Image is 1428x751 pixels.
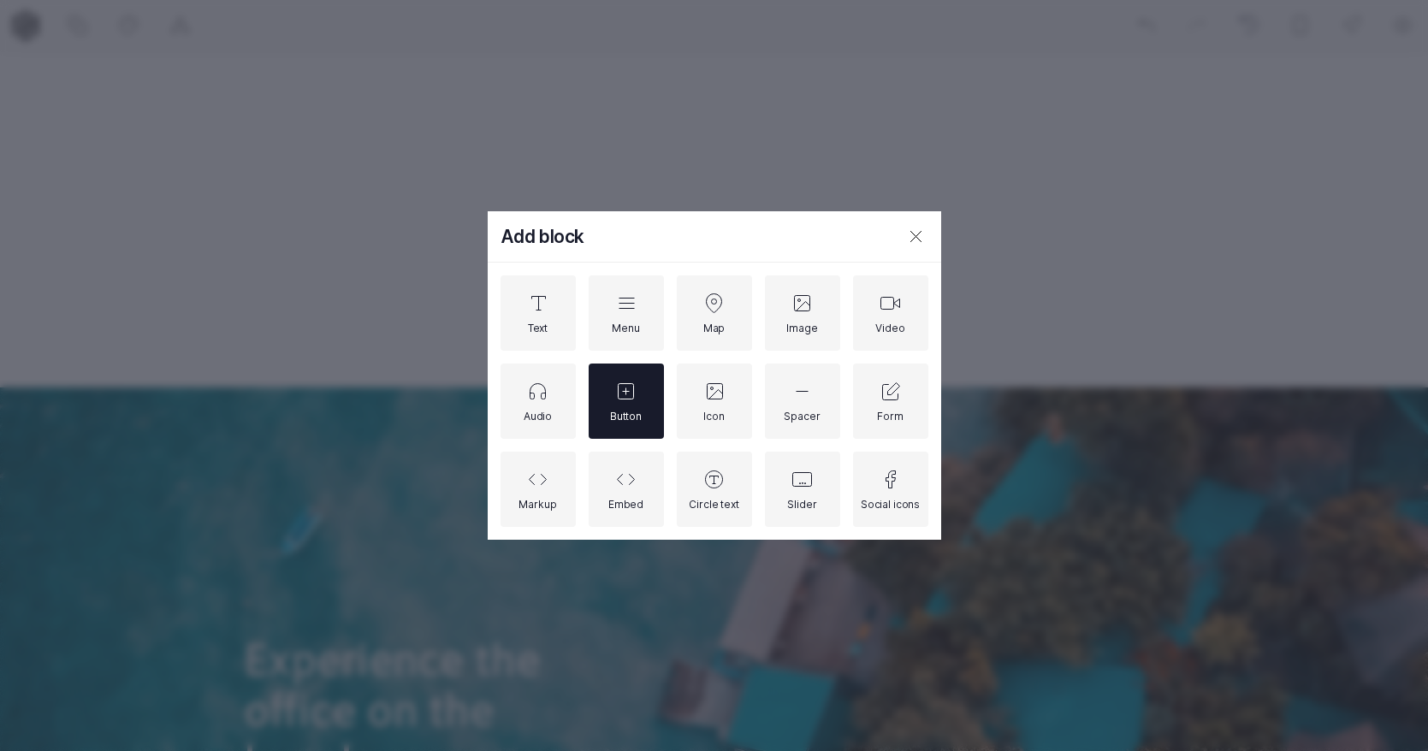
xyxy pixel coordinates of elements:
[786,322,817,334] div: Image
[784,410,820,423] div: Spacer
[861,498,920,511] div: Social icons
[703,410,724,423] div: Icon
[612,322,639,334] div: Menu
[518,498,556,511] div: Markup
[787,498,816,511] div: Slider
[610,410,642,423] div: Button
[608,498,643,511] div: Embed
[528,322,548,334] div: Text
[689,498,739,511] div: Circle text
[488,211,890,262] h3: Add block
[703,322,726,334] div: Map
[524,410,552,423] div: Audio
[875,322,904,334] div: Video
[877,410,903,423] div: Form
